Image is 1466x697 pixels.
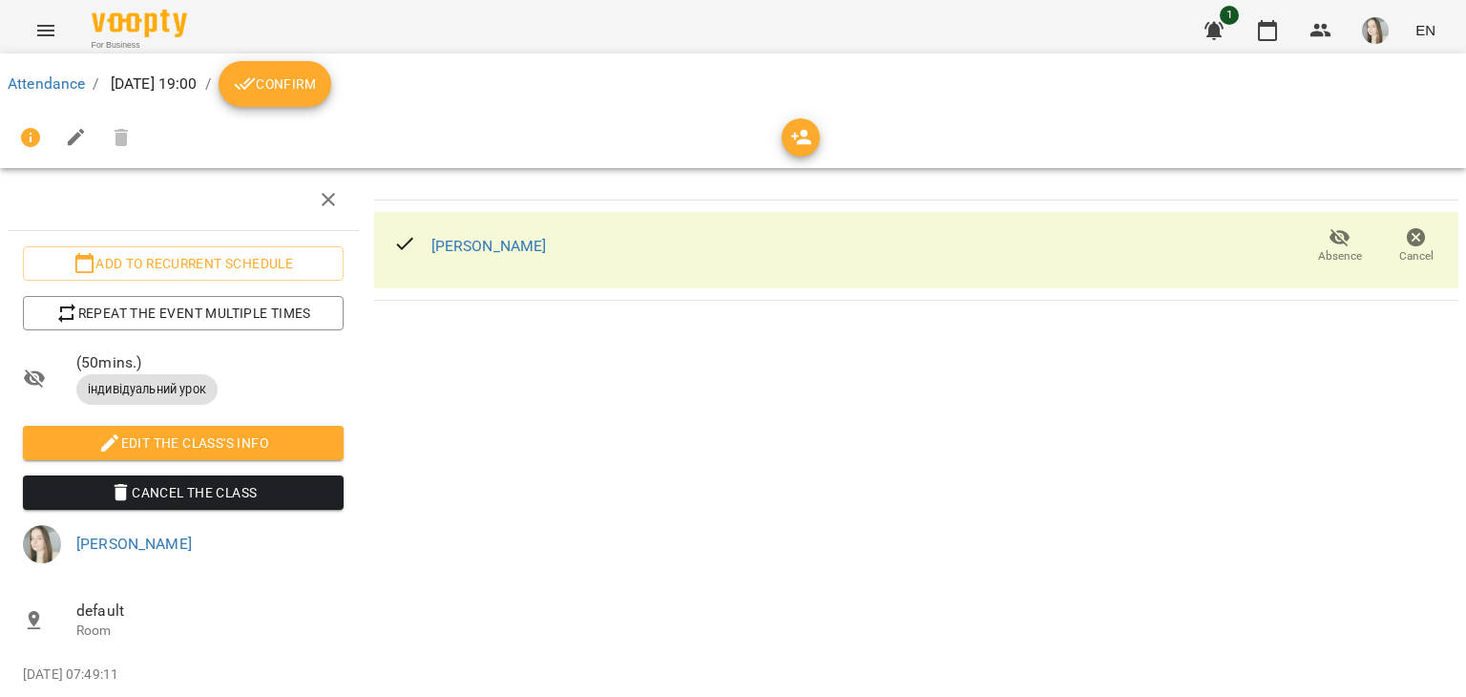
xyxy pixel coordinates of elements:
span: Cancel the class [38,481,328,504]
span: default [76,600,344,623]
span: Absence [1318,248,1362,264]
span: індивідуальний урок [76,381,218,398]
span: Repeat the event multiple times [38,302,328,325]
a: [PERSON_NAME] [431,237,547,255]
img: a8d7fb5a1d89beb58b3ded8a11ed441a.jpeg [23,525,61,563]
span: Cancel [1399,248,1434,264]
button: Cancel the class [23,475,344,510]
nav: breadcrumb [8,61,1458,107]
p: [DATE] 19:00 [107,73,198,95]
img: Voopty Logo [92,10,187,37]
a: Attendance [8,74,85,93]
span: EN [1415,20,1435,40]
p: [DATE] 07:49:11 [23,665,344,685]
span: Confirm [234,73,316,95]
button: Repeat the event multiple times [23,296,344,330]
button: EN [1408,12,1443,48]
span: Edit the class's Info [38,432,328,454]
button: Absence [1302,220,1378,273]
button: Add to recurrent schedule [23,246,344,281]
span: 1 [1220,6,1239,25]
span: For Business [92,39,187,52]
button: Menu [23,8,69,53]
button: Confirm [219,61,331,107]
li: / [205,73,211,95]
span: Add to recurrent schedule [38,252,328,275]
button: Edit the class's Info [23,426,344,460]
button: Cancel [1378,220,1455,273]
p: Room [76,622,344,641]
img: a8d7fb5a1d89beb58b3ded8a11ed441a.jpeg [1362,17,1389,44]
a: [PERSON_NAME] [76,535,192,553]
span: ( 50 mins. ) [76,351,344,374]
li: / [93,73,98,95]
